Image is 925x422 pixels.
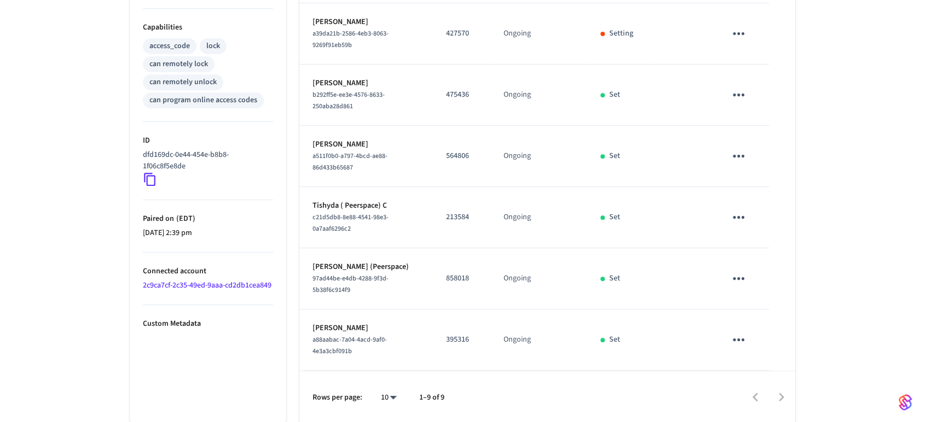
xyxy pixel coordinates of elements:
[313,335,387,356] span: a88aabac-7a04-4acd-9af0-4e3a3cbf091b
[149,77,217,88] div: can remotely unlock
[313,261,420,273] p: [PERSON_NAME] (Peerspace)
[446,28,477,39] p: 427570
[313,151,388,172] span: a511f0b0-a797-4bcd-ae88-86d433b65687
[143,280,271,291] a: 2c9ca7cf-2c35-49ed-9aaa-cd2db1cea849
[375,390,402,406] div: 10
[313,323,420,334] p: [PERSON_NAME]
[490,126,587,187] td: Ongoing
[143,149,269,172] p: dfd169dc-0e44-454e-b8b8-1f06c8f5e8de
[149,40,190,52] div: access_code
[313,29,389,50] span: a39da21b-2586-4eb3-8063-9269f91eb59b
[206,40,220,52] div: lock
[446,89,477,101] p: 475436
[609,273,620,284] p: Set
[490,187,587,248] td: Ongoing
[313,90,385,111] span: b292ff5e-ee3e-4576-8633-250aba28d861
[313,213,389,233] span: c21d5db8-8e88-4541-98e3-0a7aaf6296c2
[313,200,420,212] p: Tishyda ( Peerspace) C
[609,150,620,162] p: Set
[419,392,444,403] p: 1–9 of 9
[490,248,587,309] td: Ongoing
[490,65,587,126] td: Ongoing
[149,58,208,70] div: can remotely lock
[313,78,420,89] p: [PERSON_NAME]
[609,334,620,345] p: Set
[609,89,620,101] p: Set
[446,334,477,345] p: 395316
[149,95,257,106] div: can program online access codes
[446,212,477,223] p: 213584
[899,394,912,411] img: SeamLogoGradient.69752ec5.svg
[446,150,477,162] p: 564806
[313,139,420,150] p: [PERSON_NAME]
[490,3,587,65] td: Ongoing
[143,266,273,277] p: Connected account
[143,135,273,146] p: ID
[313,392,362,403] p: Rows per page:
[313,274,389,295] span: 97ad44be-e4db-4288-9f3d-5b38f6c914f9
[174,213,195,224] span: ( EDT )
[143,227,273,239] p: [DATE] 2:39 pm
[143,213,273,225] p: Paired on
[313,16,420,28] p: [PERSON_NAME]
[143,318,273,330] p: Custom Metadata
[143,22,273,33] p: Capabilities
[609,212,620,223] p: Set
[446,273,477,284] p: 858018
[490,309,587,371] td: Ongoing
[609,28,633,39] p: Setting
